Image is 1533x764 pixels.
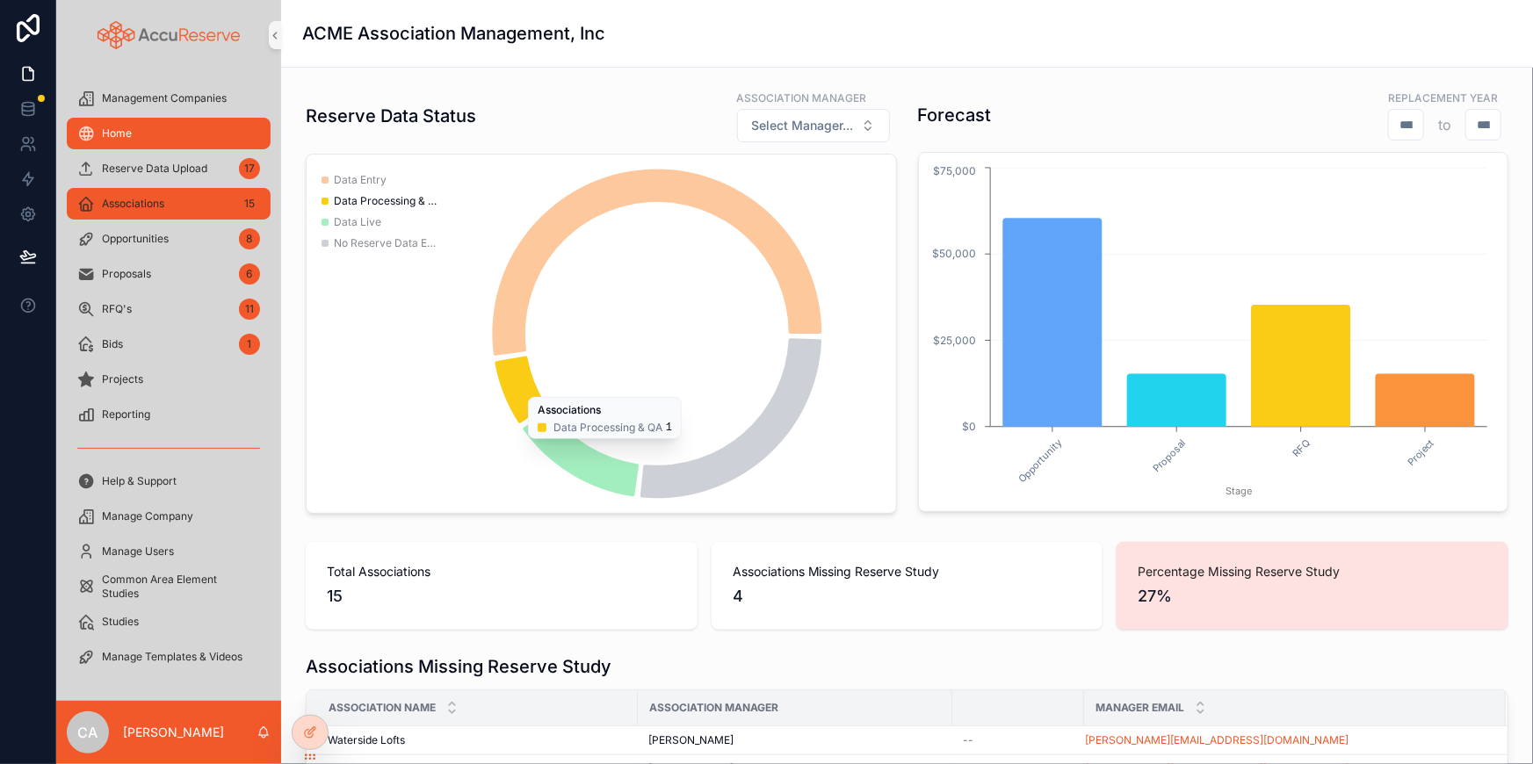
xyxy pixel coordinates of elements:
[1405,436,1436,468] text: Project
[302,21,605,46] h1: ACME Association Management, Inc
[67,536,271,567] a: Manage Users
[962,420,976,433] tspan: $0
[328,733,405,747] span: Waterside Lofts
[1138,563,1487,580] span: Percentage Missing Reserve Study
[67,328,271,360] a: Bids1
[933,334,976,347] tspan: $25,000
[317,165,886,502] div: chart
[239,334,260,355] div: 1
[102,474,177,488] span: Help & Support
[752,117,854,134] span: Select Manager...
[78,722,98,743] span: CA
[102,232,169,246] span: Opportunities
[67,223,271,255] a: Opportunities8
[67,364,271,395] a: Projects
[329,701,436,715] span: Association Name
[1085,733,1349,747] a: [PERSON_NAME][EMAIL_ADDRESS][DOMAIN_NAME]
[67,258,271,290] a: Proposals6
[327,563,676,580] span: Total Associations
[1138,584,1487,609] span: 27%
[1388,90,1498,105] label: Replacement Year
[67,501,271,532] a: Manage Company
[102,615,139,629] span: Studies
[98,21,241,49] img: App logo
[67,571,271,602] a: Common Area Element Studies
[67,83,271,114] a: Management Companies
[918,103,992,127] h1: Forecast
[67,606,271,638] a: Studies
[239,299,260,320] div: 11
[648,733,734,747] span: [PERSON_NAME]
[67,399,271,430] a: Reporting
[102,91,227,105] span: Management Companies
[933,164,976,177] tspan: $75,000
[306,654,611,679] h1: Associations Missing Reserve Study
[102,337,123,351] span: Bids
[102,162,207,176] span: Reserve Data Upload
[239,193,260,214] div: 15
[929,163,1498,501] div: chart
[737,90,867,105] label: Association Manager
[67,641,271,673] a: Manage Templates & Videos
[1290,436,1312,458] text: RFQ
[733,563,1082,580] span: Associations Missing Reserve Study
[67,153,271,184] a: Reserve Data Upload17
[102,544,174,559] span: Manage Users
[102,197,164,211] span: Associations
[67,188,271,220] a: Associations15
[334,173,387,187] span: Data Entry
[67,465,271,497] a: Help & Support
[102,407,150,422] span: Reporting
[649,701,778,715] span: Association Manager
[56,70,281,696] div: scrollable content
[123,724,224,741] p: [PERSON_NAME]
[932,248,976,261] tspan: $50,000
[737,109,890,142] button: Select Button
[334,215,381,229] span: Data Live
[327,584,676,609] span: 15
[67,293,271,325] a: RFQ's11
[239,158,260,179] div: 17
[239,228,260,249] div: 8
[334,236,439,250] span: No Reserve Data Exists
[102,302,132,316] span: RFQ's
[1096,701,1184,715] span: Manager Email
[306,104,476,128] h1: Reserve Data Status
[1150,436,1188,474] text: Proposal
[1438,114,1451,135] p: to
[102,126,132,141] span: Home
[1226,485,1252,497] tspan: Stage
[334,194,439,208] span: Data Processing & QA
[1016,436,1064,485] text: Opportunity
[102,650,242,664] span: Manage Templates & Videos
[102,573,253,601] span: Common Area Element Studies
[67,118,271,149] a: Home
[102,267,151,281] span: Proposals
[102,509,193,523] span: Manage Company
[733,584,1082,609] span: 4
[963,733,973,747] span: --
[239,263,260,285] div: 6
[102,372,143,386] span: Projects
